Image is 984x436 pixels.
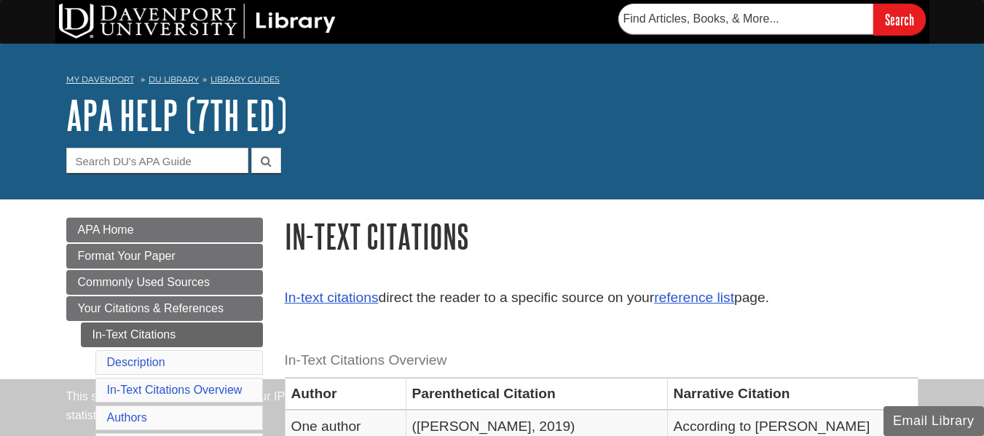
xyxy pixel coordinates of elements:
img: DU Library [59,4,336,39]
a: APA Home [66,218,263,242]
a: DU Library [149,74,199,84]
th: Narrative Citation [667,378,918,410]
caption: In-Text Citations Overview [285,344,918,377]
a: In-Text Citations Overview [107,384,243,396]
a: In-Text Citations [81,322,263,347]
th: Parenthetical Citation [406,378,667,410]
span: Your Citations & References [78,302,224,314]
button: Email Library [883,406,984,436]
a: In-text citations [285,290,379,305]
h1: In-Text Citations [285,218,918,255]
a: Description [107,356,165,368]
input: Search DU's APA Guide [66,148,248,173]
input: Find Articles, Books, & More... [618,4,873,34]
nav: breadcrumb [66,70,918,93]
form: Searches DU Library's articles, books, and more [618,4,926,35]
a: Commonly Used Sources [66,270,263,295]
a: Authors [107,411,147,424]
span: APA Home [78,223,134,236]
a: Your Citations & References [66,296,263,321]
span: Format Your Paper [78,250,176,262]
a: APA Help (7th Ed) [66,92,287,138]
input: Search [873,4,926,35]
th: Author [285,378,406,410]
a: Library Guides [210,74,280,84]
a: My Davenport [66,74,134,86]
a: Format Your Paper [66,244,263,269]
a: reference list [654,290,734,305]
span: Commonly Used Sources [78,276,210,288]
p: direct the reader to a specific source on your page. [285,288,918,309]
